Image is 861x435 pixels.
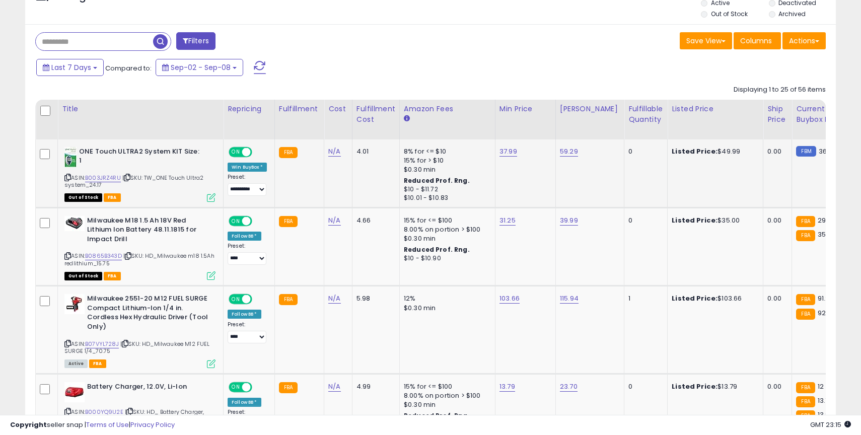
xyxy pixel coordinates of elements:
span: Last 7 Days [51,62,91,72]
div: Follow BB * [228,398,261,407]
a: 13.79 [499,382,515,392]
div: Current Buybox Price [796,104,848,125]
div: 15% for <= $100 [404,382,487,391]
div: [PERSON_NAME] [560,104,620,114]
button: Save View [680,32,732,49]
span: OFF [251,148,267,156]
div: 8% for <= $10 [404,147,487,156]
span: OFF [251,383,267,391]
strong: Copyright [10,420,47,429]
div: Repricing [228,104,270,114]
a: 23.70 [560,382,578,392]
div: 0 [628,382,660,391]
a: B0865B343D [85,252,122,260]
label: Out of Stock [711,10,748,18]
div: Displaying 1 to 25 of 56 items [734,85,826,95]
span: FBA [104,193,121,202]
img: 418IUX228vL._SL40_.jpg [64,147,77,167]
div: 0 [628,147,660,156]
div: 0.00 [767,294,784,303]
a: N/A [328,147,340,157]
img: 31Kk0+lS0-L._SL40_.jpg [64,382,85,402]
div: ASIN: [64,216,216,279]
div: 0.00 [767,382,784,391]
div: 8.00% on portion > $100 [404,225,487,234]
small: Amazon Fees. [404,114,410,123]
span: 12 [818,382,824,391]
span: 36.95 [819,147,837,156]
div: Preset: [228,174,267,196]
div: $10.01 - $10.83 [404,194,487,202]
small: FBA [279,382,298,393]
img: 41ziY0zqdXL._SL40_.jpg [64,216,85,231]
span: ON [230,216,242,225]
small: FBA [796,382,815,393]
b: Reduced Prof. Rng. [404,245,470,254]
div: 1 [628,294,660,303]
span: All listings that are currently out of stock and unavailable for purchase on Amazon [64,193,102,202]
div: 4.01 [356,147,392,156]
span: Columns [740,36,772,46]
div: Ship Price [767,104,787,125]
span: 92 [818,308,826,318]
div: 4.99 [356,382,392,391]
div: Amazon Fees [404,104,491,114]
span: FBA [104,272,121,280]
a: Terms of Use [86,420,129,429]
small: FBA [279,216,298,227]
span: All listings that are currently out of stock and unavailable for purchase on Amazon [64,272,102,280]
span: ON [230,148,242,156]
a: Privacy Policy [130,420,175,429]
small: FBA [279,147,298,158]
div: Follow BB * [228,232,261,241]
div: 4.66 [356,216,392,225]
span: | SKU: HD_Milwaukee M12 FUEL SURGE 1/4_70.75 [64,340,210,355]
b: Milwaukee 2551-20 M12 FUEL SURGE Compact Lithium-Ion 1/4 in. Cordless Hex Hydraulic Driver (Tool ... [87,294,209,334]
button: Sep-02 - Sep-08 [156,59,243,76]
a: N/A [328,382,340,392]
div: $49.99 [672,147,755,156]
a: B003JRZ4RU [85,174,121,182]
div: Fulfillment [279,104,320,114]
a: 103.66 [499,294,520,304]
span: Sep-02 - Sep-08 [171,62,231,72]
div: 15% for <= $100 [404,216,487,225]
div: Follow BB * [228,310,261,319]
div: 0.00 [767,147,784,156]
div: Preset: [228,321,267,344]
small: FBA [796,396,815,407]
span: 91.29 [818,294,834,303]
a: 39.99 [560,215,578,226]
div: $10 - $10.90 [404,254,487,263]
div: $0.30 min [404,234,487,243]
span: FBA [89,359,106,368]
b: Listed Price: [672,147,717,156]
b: Milwaukee M18 1.5 Ah 18V Red Lithium Ion Battery 48.11.1815 for Impact Drill [87,216,209,247]
div: Preset: [228,243,267,265]
small: FBA [796,230,815,241]
small: FBA [279,294,298,305]
a: 59.29 [560,147,578,157]
span: ON [230,383,242,391]
span: Compared to: [105,63,152,73]
img: 41prDTzJjJL._SL40_.jpg [64,294,85,314]
span: 35 [818,230,826,239]
div: 15% for > $10 [404,156,487,165]
b: Reduced Prof. Rng. [404,176,470,185]
span: | SKU: HD_Milwaukee m18 1.5Ah redlithium_15.75 [64,252,214,267]
button: Filters [176,32,216,50]
div: 8.00% on portion > $100 [404,391,487,400]
b: Listed Price: [672,382,717,391]
span: 2025-09-16 23:15 GMT [810,420,851,429]
div: $0.30 min [404,400,487,409]
span: | SKU: TW_ONE Touch Ultra2 system_24.17 [64,174,203,189]
small: FBM [796,146,816,157]
div: $13.79 [672,382,755,391]
div: $103.66 [672,294,755,303]
div: ASIN: [64,147,216,201]
span: All listings currently available for purchase on Amazon [64,359,88,368]
b: ONE Touch ULTRA2 System KIT Size: 1 [79,147,201,168]
div: Win BuyBox * [228,163,267,172]
div: 12% [404,294,487,303]
div: ASIN: [64,294,216,367]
